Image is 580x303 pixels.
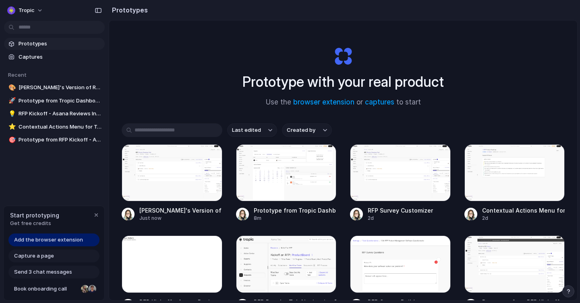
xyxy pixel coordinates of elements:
button: Last edited [227,123,277,137]
span: [PERSON_NAME]'s Version of RFP Survey Customizer [19,84,101,92]
span: Prototype from RFP Kickoff - Asana [19,136,101,144]
button: 🎯 [7,136,15,144]
button: 💡 [7,110,15,118]
span: Created by [287,126,315,134]
span: Use the or to start [266,97,421,108]
div: 🚀 [8,96,14,105]
span: Tropic [19,6,35,14]
div: Christian Iacullo [87,284,97,294]
div: 💡 [8,109,14,119]
a: captures [365,98,394,106]
h1: Prototype with your real product [242,71,444,92]
span: Add the browser extension [14,236,83,244]
a: 🎯Prototype from RFP Kickoff - Asana [4,134,105,146]
button: 🚀 [7,97,15,105]
span: Prototypes [19,40,101,48]
button: 🎨 [7,84,15,92]
a: Sheri's Version of RFP Survey Customizer[PERSON_NAME]'s Version of RFP Survey CustomizerJust now [122,144,222,222]
span: Contextual Actions Menu for Tropic [19,123,101,131]
a: Book onboarding call [8,283,99,295]
a: browser extension [293,98,354,106]
span: Start prototyping [10,211,59,219]
div: 8m [254,215,337,222]
a: Add the browser extension [8,233,99,246]
span: Recent [8,72,27,78]
span: RFP Kickoff - Asana Reviews Interface Update [19,110,101,118]
a: 💡RFP Kickoff - Asana Reviews Interface Update [4,108,105,120]
div: 2d [482,215,565,222]
button: Created by [282,123,332,137]
span: Book onboarding call [14,285,78,293]
div: 🎨 [8,83,14,92]
a: 🚀Prototype from Tropic Dashboard [4,95,105,107]
a: RFP Survey CustomizerRFP Survey Customizer2d [350,144,451,222]
span: Last edited [232,126,261,134]
div: 2d [368,215,433,222]
a: Captures [4,51,105,63]
div: Prototype from Tropic Dashboard [254,206,337,215]
button: ⭐ [7,123,15,131]
div: 🎯 [8,135,14,145]
div: Contextual Actions Menu for Tropic [482,206,565,215]
a: Contextual Actions Menu for TropicContextual Actions Menu for Tropic2d [464,144,565,222]
div: Nicole Kubica [80,284,90,294]
a: ⭐Contextual Actions Menu for Tropic [4,121,105,133]
span: Captures [19,53,101,61]
a: Prototypes [4,38,105,50]
div: Just now [139,215,222,222]
a: 🎨[PERSON_NAME]'s Version of RFP Survey Customizer [4,82,105,94]
div: [PERSON_NAME]'s Version of RFP Survey Customizer [139,206,222,215]
span: Send 3 chat messages [14,268,72,276]
div: ⭐ [8,122,14,131]
button: Tropic [4,4,47,17]
a: Prototype from Tropic DashboardPrototype from Tropic Dashboard8m [236,144,337,222]
span: Get free credits [10,219,59,227]
div: RFP Survey Customizer [368,206,433,215]
span: Prototype from Tropic Dashboard [19,97,101,105]
span: Capture a page [14,252,54,260]
h2: Prototypes [109,5,148,15]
